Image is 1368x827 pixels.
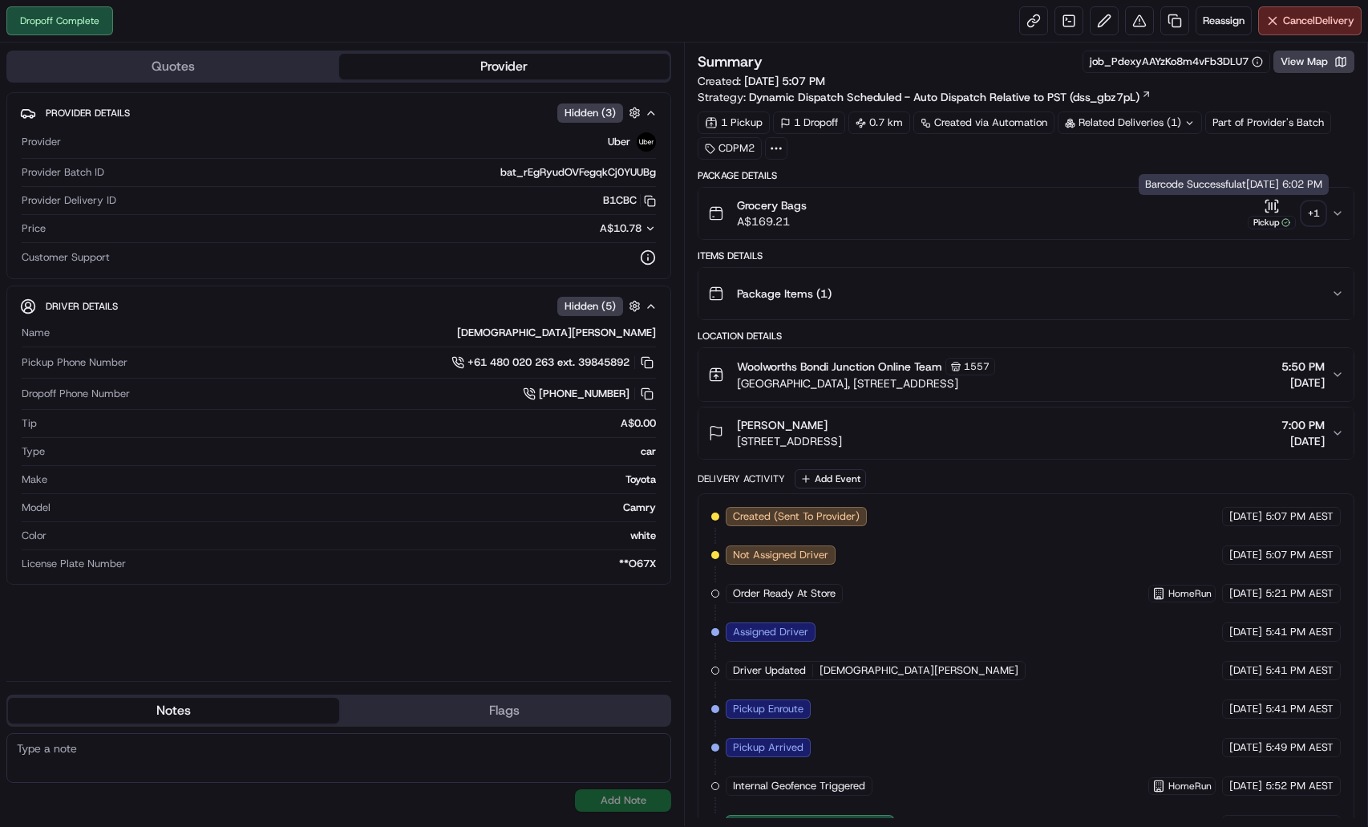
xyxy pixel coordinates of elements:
[733,663,806,678] span: Driver Updated
[733,509,860,524] span: Created (Sent To Provider)
[22,326,50,340] span: Name
[749,89,1151,105] a: Dynamic Dispatch Scheduled - Auto Dispatch Relative to PST (dss_gbz7pL)
[698,169,1354,182] div: Package Details
[339,698,670,724] button: Flags
[698,111,770,134] div: 1 Pickup
[737,197,807,213] span: Grocery Bags
[523,385,656,403] a: [PHONE_NUMBER]
[1248,198,1325,229] button: Pickup+1
[698,330,1354,343] div: Location Details
[964,360,990,373] span: 1557
[565,299,616,314] span: Hidden ( 5 )
[339,54,670,79] button: Provider
[1283,14,1354,28] span: Cancel Delivery
[22,355,127,370] span: Pickup Phone Number
[22,529,47,543] span: Color
[22,250,110,265] span: Customer Support
[733,548,828,562] span: Not Assigned Driver
[54,472,656,487] div: Toyota
[22,472,47,487] span: Make
[1281,375,1325,391] span: [DATE]
[1281,359,1325,375] span: 5:50 PM
[1229,586,1262,601] span: [DATE]
[1265,779,1334,793] span: 5:52 PM AEST
[22,135,61,149] span: Provider
[20,99,658,126] button: Provider DetailsHidden (3)
[1229,625,1262,639] span: [DATE]
[848,111,910,134] div: 0.7 km
[637,132,656,152] img: uber-new-logo.jpeg
[539,387,629,401] span: [PHONE_NUMBER]
[608,135,630,149] span: Uber
[22,444,45,459] span: Type
[467,355,629,370] span: +61 480 020 263 ext. 39845892
[1139,174,1329,195] div: Barcode Successful
[733,625,808,639] span: Assigned Driver
[1236,177,1322,191] span: at [DATE] 6:02 PM
[698,73,825,89] span: Created:
[737,359,942,375] span: Woolworths Bondi Junction Online Team
[46,107,130,120] span: Provider Details
[773,111,845,134] div: 1 Dropoff
[451,354,656,371] a: +61 480 020 263 ext. 39845892
[20,293,658,319] button: Driver DetailsHidden (5)
[1229,740,1262,755] span: [DATE]
[500,165,656,180] span: bat_rEgRyudOVFegqkCj0YUUBg
[913,111,1054,134] div: Created via Automation
[1302,202,1325,225] div: + 1
[22,193,116,208] span: Provider Delivery ID
[46,300,118,313] span: Driver Details
[1229,779,1262,793] span: [DATE]
[51,444,656,459] div: car
[737,417,828,433] span: [PERSON_NAME]
[22,557,126,571] span: License Plate Number
[1258,6,1362,35] button: CancelDelivery
[1281,433,1325,449] span: [DATE]
[737,213,807,229] span: A$169.21
[43,416,656,431] div: A$0.00
[8,54,339,79] button: Quotes
[1273,51,1354,73] button: View Map
[1168,780,1212,793] span: HomeRun
[698,407,1354,459] button: [PERSON_NAME][STREET_ADDRESS]7:00 PM[DATE]
[565,106,616,120] span: Hidden ( 3 )
[22,165,104,180] span: Provider Batch ID
[749,89,1139,105] span: Dynamic Dispatch Scheduled - Auto Dispatch Relative to PST (dss_gbz7pL)
[733,586,836,601] span: Order Ready At Store
[698,137,762,160] div: CDPM2
[22,221,46,236] span: Price
[1229,702,1262,716] span: [DATE]
[22,387,130,401] span: Dropoff Phone Number
[1265,702,1334,716] span: 5:41 PM AEST
[557,296,645,316] button: Hidden (5)
[515,221,656,236] button: A$10.78
[1248,216,1296,229] div: Pickup
[1196,6,1252,35] button: Reassign
[698,472,785,485] div: Delivery Activity
[1203,14,1245,28] span: Reassign
[737,433,842,449] span: [STREET_ADDRESS]
[1168,587,1212,600] span: HomeRun
[1229,509,1262,524] span: [DATE]
[600,221,642,235] span: A$10.78
[698,89,1151,105] div: Strategy:
[57,501,656,515] div: Camry
[1229,663,1262,678] span: [DATE]
[1265,740,1334,755] span: 5:49 PM AEST
[820,663,1018,678] span: [DEMOGRAPHIC_DATA][PERSON_NAME]
[603,193,656,208] button: B1CBC
[1281,417,1325,433] span: 7:00 PM
[1265,548,1334,562] span: 5:07 PM AEST
[1265,625,1334,639] span: 5:41 PM AEST
[1229,548,1262,562] span: [DATE]
[557,103,645,123] button: Hidden (3)
[698,268,1354,319] button: Package Items (1)
[737,375,995,391] span: [GEOGRAPHIC_DATA], [STREET_ADDRESS]
[53,529,656,543] div: white
[698,55,763,69] h3: Summary
[733,702,803,716] span: Pickup Enroute
[737,286,832,302] span: Package Items ( 1 )
[1090,55,1263,69] button: job_PdexyAAYzKo8m4vFb3DLU7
